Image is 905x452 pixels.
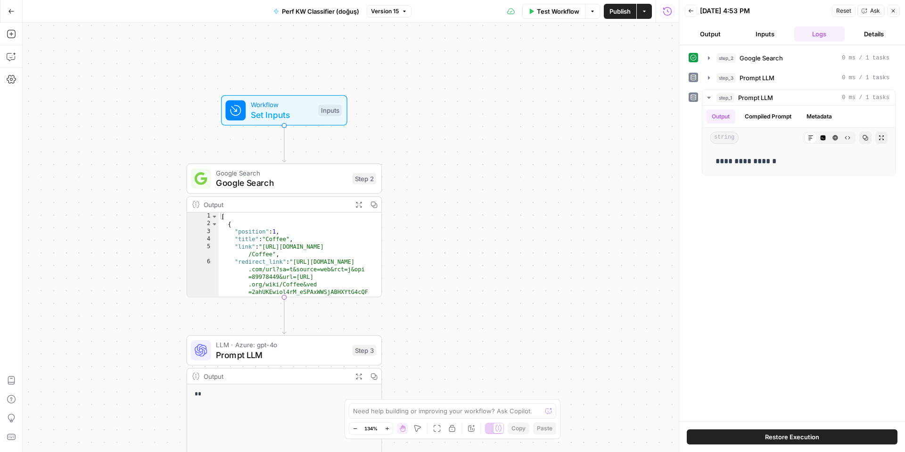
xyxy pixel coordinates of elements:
span: Prompt LLM [216,348,347,361]
span: Workflow [251,100,313,109]
span: Google Search [216,168,347,178]
span: Perf KW Classifier (doğuş) [282,7,359,16]
button: Details [848,26,899,42]
span: Test Workflow [537,7,579,16]
span: Toggle code folding, rows 2 through 35 [211,220,218,228]
button: Copy [508,422,529,435]
span: Version 15 [371,7,399,16]
button: 0 ms / 1 tasks [702,50,895,66]
div: Step 3 [352,344,376,356]
g: Edge from step_2 to step_3 [282,297,286,334]
div: 5 [187,243,219,258]
button: 0 ms / 1 tasks [702,90,895,105]
span: Ask [870,7,880,15]
span: Restore Execution [765,432,819,442]
div: 6 [187,258,219,303]
button: Logs [794,26,845,42]
span: Google Search [740,53,783,63]
div: 2 [187,220,219,228]
span: Paste [537,424,552,433]
button: Inputs [740,26,790,42]
span: Prompt LLM [738,93,773,102]
button: Version 15 [367,5,411,17]
span: Prompt LLM [740,73,774,83]
span: Reset [836,7,851,15]
span: step_3 [716,73,736,83]
button: Compiled Prompt [739,109,797,124]
span: Publish [609,7,631,16]
button: Ask [857,5,884,17]
span: 0 ms / 1 tasks [842,93,889,102]
button: Paste [533,422,556,435]
span: Copy [511,424,526,433]
button: Output [706,109,735,124]
button: Metadata [801,109,838,124]
span: Google Search [216,176,347,189]
div: Inputs [318,105,342,116]
div: Google SearchGoogle SearchStep 2Output[ { "position":1, "title":"Coffee", "link":"[URL][DOMAIN_NA... [186,163,382,297]
div: Step 2 [352,173,376,184]
button: Perf KW Classifier (doğuş) [268,4,365,19]
button: Output [685,26,736,42]
span: LLM · Azure: gpt-4o [216,340,347,350]
span: 0 ms / 1 tasks [842,54,889,62]
button: Reset [832,5,856,17]
div: 4 [187,235,219,243]
div: Output [204,371,347,381]
div: 0 ms / 1 tasks [702,106,895,175]
button: Test Workflow [522,4,585,19]
span: Toggle code folding, rows 1 through 189 [211,213,218,220]
div: WorkflowSet InputsInputs [186,95,382,126]
div: 1 [187,213,219,220]
button: Restore Execution [687,429,897,444]
g: Edge from start to step_2 [282,126,286,162]
span: step_2 [716,53,736,63]
span: Set Inputs [251,109,313,121]
span: 0 ms / 1 tasks [842,74,889,82]
span: 134% [364,425,378,432]
div: Output [204,200,347,209]
span: string [710,132,739,144]
button: Publish [604,4,636,19]
span: step_1 [716,93,734,102]
div: 3 [187,228,219,235]
button: 0 ms / 1 tasks [702,70,895,85]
